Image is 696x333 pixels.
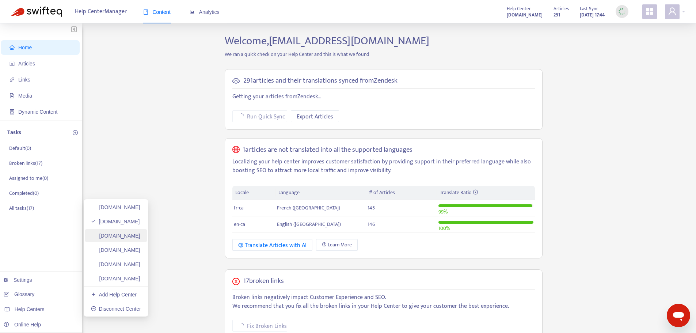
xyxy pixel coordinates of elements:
span: 100 % [438,224,450,232]
span: loading [238,322,244,329]
span: Help Centers [15,306,45,312]
button: Fix Broken Links [232,320,287,332]
p: Localizing your help center improves customer satisfaction by providing support in their preferre... [232,158,535,175]
div: Translate Ratio [440,189,532,197]
p: Assigned to me ( 0 ) [9,174,48,182]
span: area-chart [190,10,195,15]
p: All tasks ( 17 ) [9,204,34,212]
span: global [232,146,240,154]
span: French ([GEOGRAPHIC_DATA]) [277,204,340,212]
button: Export Articles [291,110,339,122]
p: Tasks [7,128,21,137]
a: Settings [4,277,32,283]
a: [DOMAIN_NAME] [91,261,140,267]
span: home [9,45,15,50]
th: Locale [232,186,275,200]
a: Learn More [316,239,358,251]
span: Articles [18,61,35,67]
a: Glossary [4,291,34,297]
span: appstore [645,7,654,16]
span: plus-circle [73,130,78,135]
p: Broken links negatively impact Customer Experience and SEO. We recommend that you fix all the bro... [232,293,535,311]
span: user [668,7,677,16]
span: file-image [9,93,15,98]
img: Swifteq [11,7,62,17]
th: # of Articles [366,186,437,200]
h5: 291 articles and their translations synced from Zendesk [243,77,398,85]
span: link [9,77,15,82]
p: Completed ( 0 ) [9,189,39,197]
span: Analytics [190,9,220,15]
th: Language [275,186,366,200]
span: Welcome, [EMAIL_ADDRESS][DOMAIN_NAME] [225,32,429,50]
button: Translate Articles with AI [232,239,312,251]
iframe: Button to launch messaging window [667,304,690,327]
a: [DOMAIN_NAME] [91,276,140,281]
p: Broken links ( 17 ) [9,159,42,167]
span: Run Quick Sync [247,112,285,121]
span: 146 [368,220,375,228]
span: Articles [554,5,569,13]
p: Default ( 0 ) [9,144,31,152]
span: Fix Broken Links [247,322,287,331]
p: Getting your articles from Zendesk ... [232,92,535,101]
a: [DOMAIN_NAME] [91,204,140,210]
span: Content [143,9,171,15]
span: 99 % [438,208,448,216]
a: Online Help [4,322,41,328]
span: container [9,109,15,114]
span: en-ca [234,220,245,228]
span: Export Articles [297,112,333,121]
span: Help Center [507,5,531,13]
a: [DOMAIN_NAME] [91,233,140,239]
span: Links [18,77,30,83]
h5: 17 broken links [243,277,284,285]
span: fr-ca [234,204,244,212]
a: [DOMAIN_NAME] [507,11,543,19]
span: Last Sync [580,5,598,13]
img: sync_loading.0b5143dde30e3a21642e.gif [617,7,627,16]
span: Media [18,93,32,99]
span: cloud-sync [232,77,240,84]
a: Add Help Center [91,292,137,298]
div: Translate Articles with AI [238,241,307,250]
strong: 291 [554,11,560,19]
span: English ([GEOGRAPHIC_DATA]) [277,220,341,228]
span: Home [18,45,32,50]
a: [DOMAIN_NAME] [91,247,140,253]
span: 145 [368,204,375,212]
a: Disconnect Center [91,306,141,312]
strong: [DATE] 17:44 [580,11,605,19]
h5: 1 articles are not translated into all the supported languages [243,146,412,154]
span: Help Center Manager [75,5,127,19]
span: book [143,10,148,15]
a: [DOMAIN_NAME] [91,219,140,224]
span: account-book [9,61,15,66]
span: Learn More [328,241,352,249]
button: Run Quick Sync [232,110,287,122]
span: loading [238,113,244,120]
span: close-circle [232,278,240,285]
p: We ran a quick check on your Help Center and this is what we found [219,50,548,58]
span: Dynamic Content [18,109,57,115]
